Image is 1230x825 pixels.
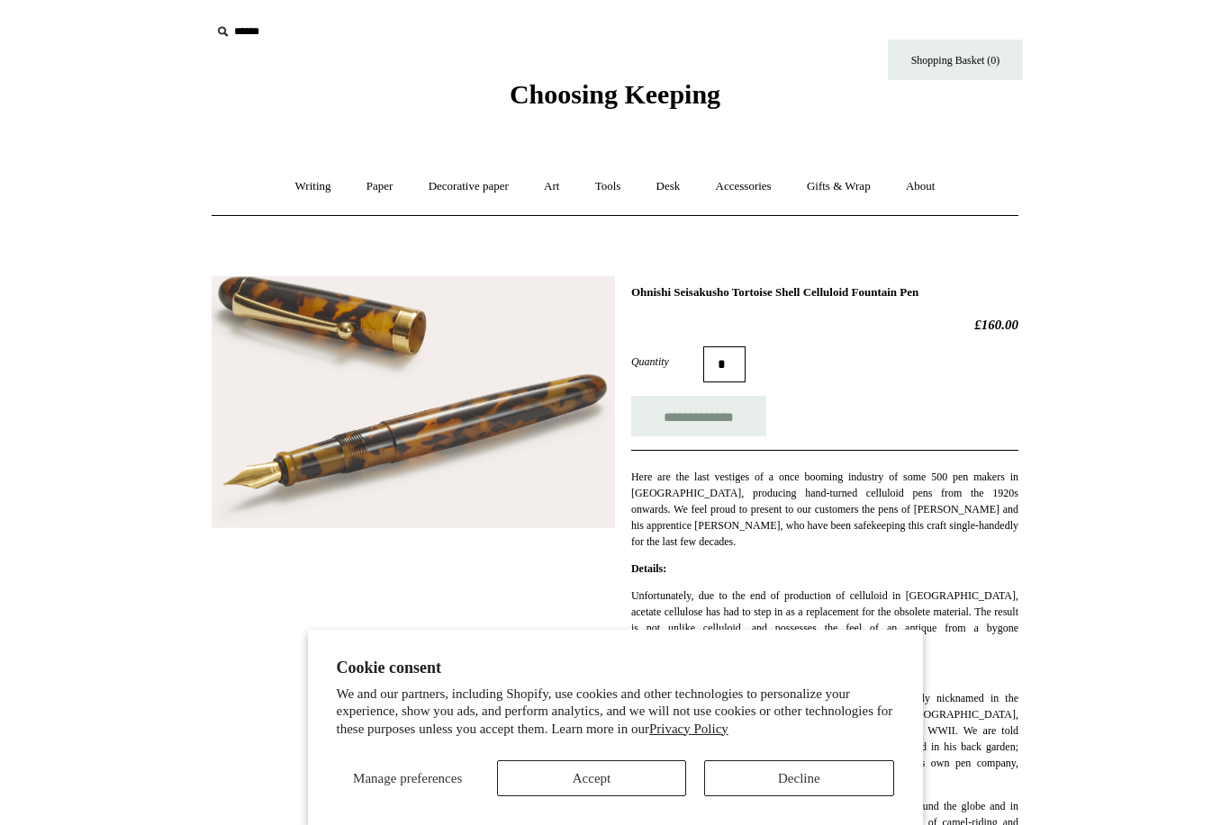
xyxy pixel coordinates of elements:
[631,562,666,575] strong: Details:
[631,354,703,370] label: Quantity
[528,163,575,211] a: Art
[497,760,686,796] button: Accept
[888,40,1023,80] a: Shopping Basket (0)
[579,163,638,211] a: Tools
[631,285,1018,300] h1: Ohnishi Seisakusho Tortoise Shell Celluloid Fountain Pen
[631,469,1018,550] p: Here are the last vestiges of a once booming industry of some 500 pen makers in [GEOGRAPHIC_DATA]...
[890,163,952,211] a: About
[350,163,410,211] a: Paper
[337,686,894,739] p: We and our partners, including Shopify, use cookies and other technologies to personalize your ex...
[704,760,893,796] button: Decline
[631,317,1018,333] h2: £160.00
[640,163,697,211] a: Desk
[412,163,525,211] a: Decorative paper
[510,79,720,109] span: Choosing Keeping
[649,722,728,736] a: Privacy Policy
[510,94,720,106] a: Choosing Keeping
[212,276,615,528] img: Ohnishi Seisakusho Tortoise Shell Celluloid Fountain Pen
[791,163,887,211] a: Gifts & Wrap
[337,659,894,677] h2: Cookie consent
[631,587,1018,652] p: Unfortunately, due to the end of production of celluloid in [GEOGRAPHIC_DATA], acetate cellulose ...
[353,771,462,785] span: Manage preferences
[700,163,788,211] a: Accessories
[279,163,348,211] a: Writing
[337,760,479,796] button: Manage preferences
